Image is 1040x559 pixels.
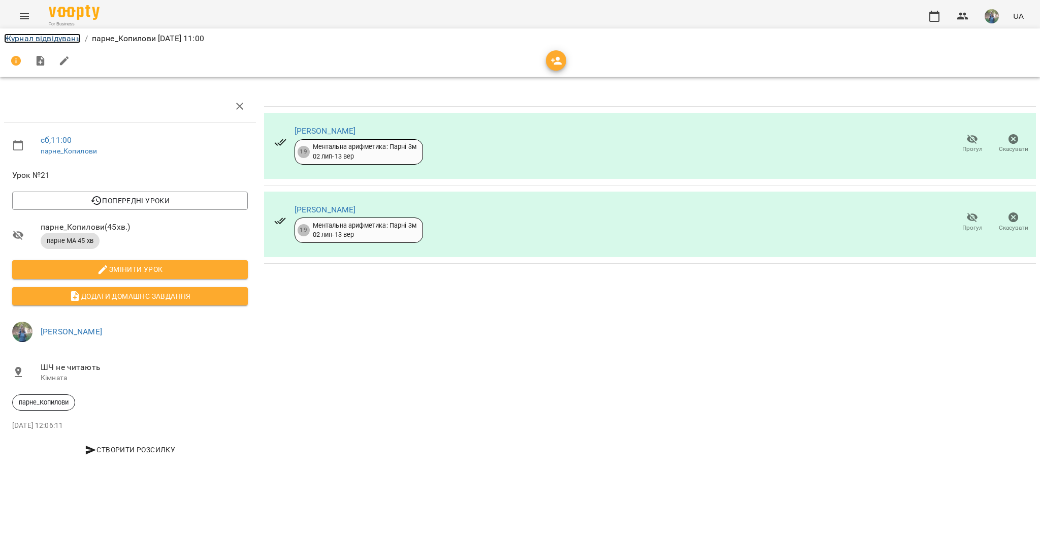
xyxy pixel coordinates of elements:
a: [PERSON_NAME] [295,126,356,136]
p: парне_Копилови [DATE] 11:00 [92,33,204,45]
a: [PERSON_NAME] [295,205,356,214]
span: Скасувати [999,224,1028,232]
button: Додати домашнє завдання [12,287,248,305]
p: [DATE] 12:06:11 [12,421,248,431]
button: Menu [12,4,37,28]
img: Voopty Logo [49,5,100,20]
p: Кімната [41,373,248,383]
div: Ментальна арифметика: Парні 3м 02 лип - 13 вер [313,221,416,240]
a: сб , 11:00 [41,135,72,145]
a: Журнал відвідувань [4,34,81,43]
span: Додати домашнє завдання [20,290,240,302]
span: Прогул [962,224,983,232]
div: 19 [298,146,310,158]
a: [PERSON_NAME] [41,327,102,336]
span: парне_Копилови [13,398,75,407]
div: парне_Копилови [12,394,75,411]
span: парне МА 45 хв [41,236,100,245]
span: Прогул [962,145,983,153]
img: de1e453bb906a7b44fa35c1e57b3518e.jpg [12,322,32,342]
span: For Business [49,21,100,27]
div: Ментальна арифметика: Парні 3м 02 лип - 13 вер [313,142,416,161]
span: ШЧ не читають [41,361,248,374]
span: UA [1013,11,1024,21]
button: Попередні уроки [12,192,248,210]
div: 19 [298,224,310,236]
button: Змінити урок [12,260,248,278]
span: Попередні уроки [20,195,240,207]
button: Скасувати [993,130,1034,158]
img: de1e453bb906a7b44fa35c1e57b3518e.jpg [985,9,999,23]
button: Прогул [952,130,993,158]
span: Урок №21 [12,169,248,181]
li: / [85,33,88,45]
button: Створити розсилку [12,441,248,459]
span: Змінити урок [20,263,240,275]
button: UA [1009,7,1028,25]
span: парне_Копилови ( 45 хв. ) [41,221,248,233]
nav: breadcrumb [4,33,1036,45]
span: Створити розсилку [16,444,244,456]
span: Скасувати [999,145,1028,153]
button: Скасувати [993,208,1034,236]
a: парне_Копилови [41,147,97,155]
button: Прогул [952,208,993,236]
